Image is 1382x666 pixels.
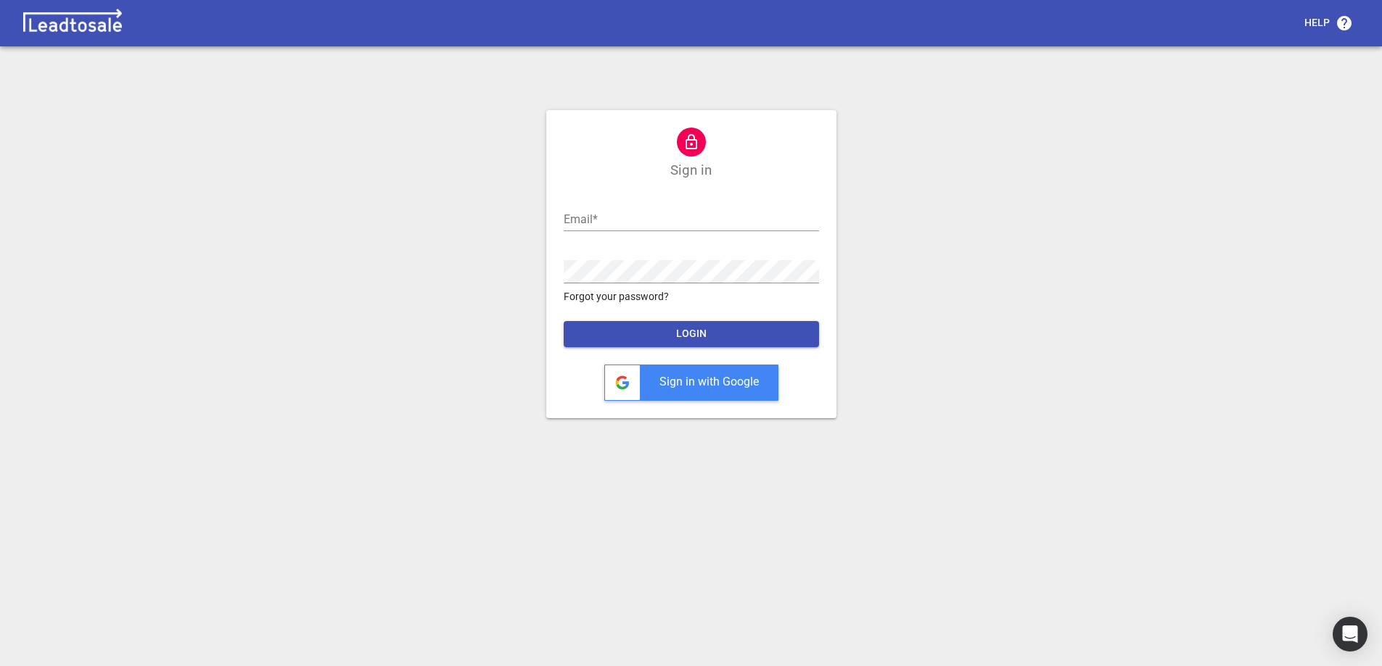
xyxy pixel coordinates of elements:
[564,289,819,304] a: Forgot your password?
[1304,16,1330,30] p: Help
[564,321,819,347] button: LOGIN
[1333,617,1367,652] div: Open Intercom Messenger
[17,9,128,38] img: logo
[575,327,807,341] span: LOGIN
[670,162,712,179] h1: Sign in
[564,208,819,231] input: Email
[659,375,759,388] span: Sign in with Google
